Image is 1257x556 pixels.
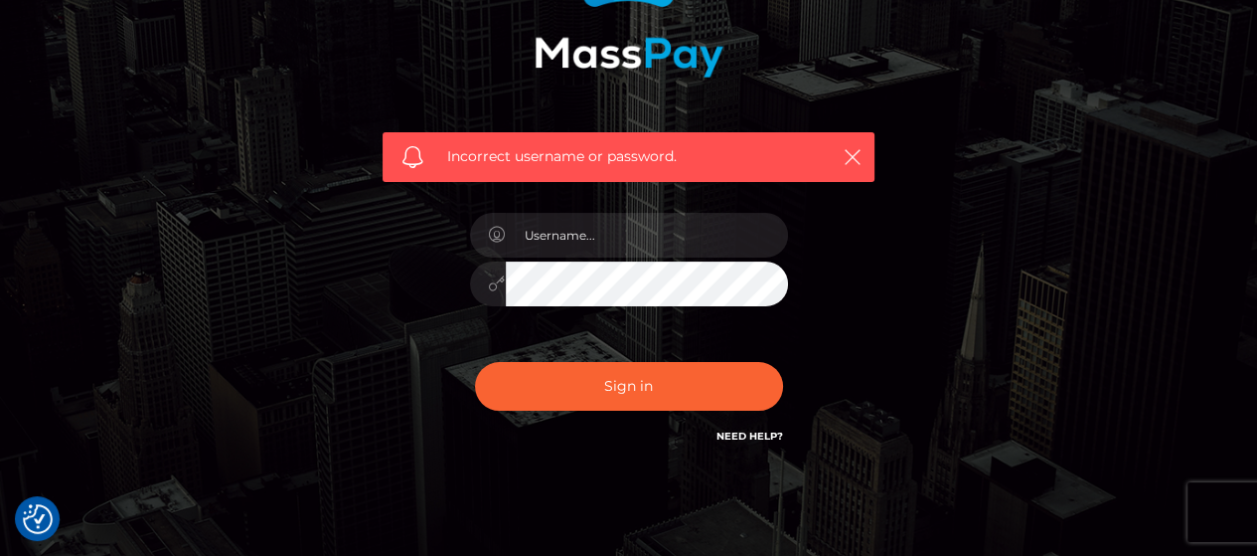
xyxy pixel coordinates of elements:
a: Need Help? [716,430,783,443]
img: Revisit consent button [23,504,53,534]
button: Consent Preferences [23,504,53,534]
span: Incorrect username or password. [447,146,810,167]
button: Sign in [475,362,783,411]
input: Username... [506,213,788,258]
